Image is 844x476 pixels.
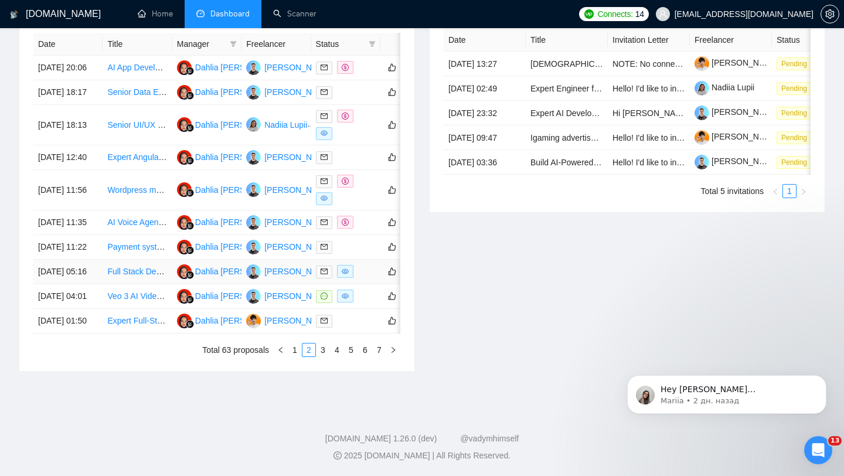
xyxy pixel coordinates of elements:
[385,85,399,99] button: like
[610,351,844,433] iframe: To enrich screen reader interactions, please activate Accessibility in Grammarly extension settings
[177,117,192,132] img: DW
[385,314,399,328] button: like
[227,35,239,53] span: filter
[186,157,194,165] img: gigradar-bm.png
[288,343,302,357] li: 1
[316,343,330,357] li: 3
[264,118,307,131] div: Nadiia Lupii
[695,106,709,120] img: c1QoMr0c3c7z0ZsdDJdzNOMHwMc4mqWW0nL-0Xklj7Pk1fQzqc_jPMG8D3_PimD--b
[246,242,332,251] a: MZ[PERSON_NAME]
[33,210,103,235] td: [DATE] 11:35
[264,183,332,196] div: [PERSON_NAME]
[177,85,192,100] img: DW
[177,264,192,279] img: DW
[107,291,197,301] a: Veo 3 AI Video Prompter
[828,436,842,446] span: 13
[366,35,378,53] span: filter
[690,29,772,52] th: Freelancer
[103,33,172,56] th: Title
[782,184,797,198] li: 1
[210,9,250,19] span: Dashboard
[444,101,526,125] td: [DATE] 23:32
[390,346,397,353] span: right
[330,343,344,357] li: 4
[107,152,320,162] a: Expert Angular Developer for Enterprise Invoicing Platform
[345,344,358,356] a: 5
[321,268,328,275] span: mail
[177,240,192,254] img: DW
[526,52,608,76] td: Native Speakers of Polish – Talent Bench for Future Managed Services Recording Projects
[246,266,332,276] a: MZ[PERSON_NAME]
[177,185,288,194] a: DWDahlia [PERSON_NAME]
[526,101,608,125] td: Expert AI Developer Needed for Llama Model Training and Deployment
[195,61,288,74] div: Dahlia [PERSON_NAME]
[177,291,288,300] a: DWDahlia [PERSON_NAME]
[33,284,103,309] td: [DATE] 04:01
[772,188,779,195] span: left
[373,344,386,356] a: 7
[385,289,399,303] button: like
[321,195,328,202] span: eye
[321,243,328,250] span: mail
[274,343,288,357] button: left
[274,343,288,357] li: Previous Page
[33,105,103,145] td: [DATE] 18:13
[777,59,816,68] a: Pending
[103,170,172,210] td: Wordpress maintenance with AI tooling
[195,265,288,278] div: Dahlia [PERSON_NAME]
[33,56,103,80] td: [DATE] 20:06
[608,29,690,52] th: Invitation Letter
[186,320,194,328] img: gigradar-bm.png
[246,215,261,230] img: MZ
[33,80,103,105] td: [DATE] 18:17
[385,118,399,132] button: like
[321,293,328,300] span: message
[246,117,261,132] img: NL
[177,215,192,230] img: DW
[172,33,241,56] th: Manager
[264,314,332,327] div: [PERSON_NAME]
[177,289,192,304] img: DW
[107,267,398,276] a: Full Stack Developer | React, Typescript, Next JS, Convex | Long Term Potential
[444,76,526,101] td: [DATE] 02:49
[107,242,290,251] a: Payment system setup for [GEOGRAPHIC_DATA]
[302,344,315,356] a: 2
[316,38,364,50] span: Status
[33,235,103,260] td: [DATE] 11:22
[321,64,328,71] span: mail
[344,343,358,357] li: 5
[177,120,288,129] a: DWDahlia [PERSON_NAME]
[800,188,807,195] span: right
[695,81,709,96] img: c1kW7iBRM20VFpN0hxJrS-OBEzdOQFLWwAGOOE1iWlXX9a0Tj9PsoXgzOTrS64y_71
[325,434,437,443] a: [DOMAIN_NAME] 1.26.0 (dev)
[797,184,811,198] li: Next Page
[103,309,172,334] td: Expert Full-Stack Developer Needed to Fix, Secure, and Complete a Node.js/React Native App
[186,124,194,132] img: gigradar-bm.png
[358,343,372,357] li: 6
[768,184,782,198] button: left
[388,242,396,251] span: like
[777,132,816,142] a: Pending
[186,189,194,197] img: gigradar-bm.png
[195,86,288,98] div: Dahlia [PERSON_NAME]
[695,83,754,92] a: Nadiia Lupii
[33,145,103,170] td: [DATE] 12:40
[246,120,307,129] a: NLNadiia Lupii
[177,62,288,72] a: DWDahlia [PERSON_NAME]
[804,436,832,464] iframe: Intercom live chat
[246,240,261,254] img: MZ
[246,289,261,304] img: MZ
[321,130,328,137] span: eye
[321,154,328,161] span: mail
[372,343,386,357] li: 7
[369,40,376,47] span: filter
[385,264,399,278] button: like
[107,185,249,195] a: Wordpress maintenance with AI tooling
[321,178,328,185] span: mail
[385,60,399,74] button: like
[388,63,396,72] span: like
[186,271,194,279] img: gigradar-bm.png
[195,151,288,164] div: Dahlia [PERSON_NAME]
[695,132,779,141] a: [PERSON_NAME]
